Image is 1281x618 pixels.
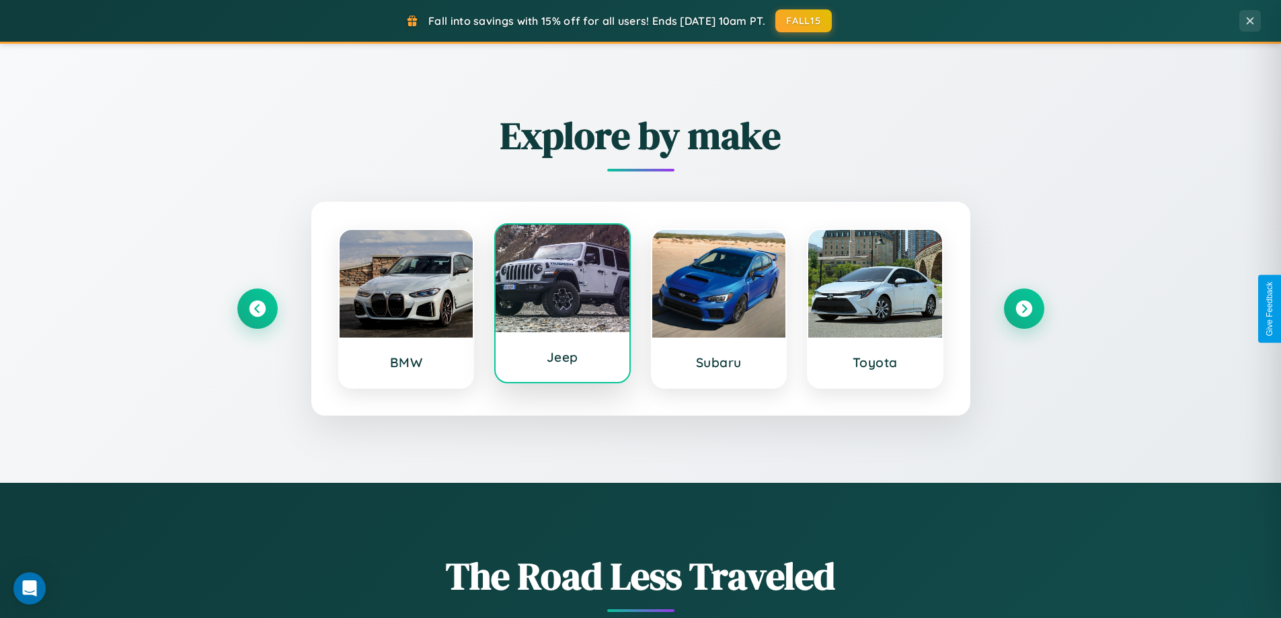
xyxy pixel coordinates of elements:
span: Fall into savings with 15% off for all users! Ends [DATE] 10am PT. [428,14,765,28]
button: FALL15 [775,9,832,32]
h3: Toyota [822,354,929,371]
h3: Subaru [666,354,773,371]
div: Give Feedback [1265,282,1274,336]
div: Open Intercom Messenger [13,572,46,605]
h1: The Road Less Traveled [237,550,1044,602]
h3: Jeep [509,349,616,365]
h2: Explore by make [237,110,1044,161]
h3: BMW [353,354,460,371]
